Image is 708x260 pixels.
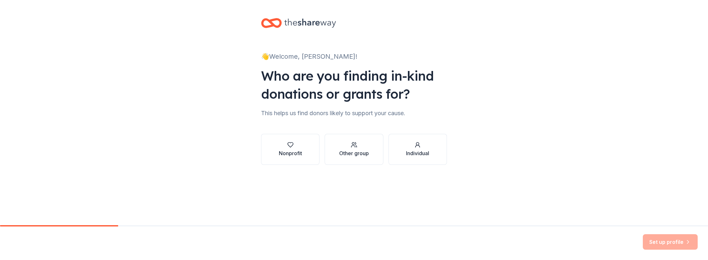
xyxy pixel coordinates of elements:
div: Nonprofit [279,149,302,157]
div: Individual [406,149,429,157]
div: 👋 Welcome, [PERSON_NAME]! [261,51,447,62]
div: Other group [339,149,369,157]
button: Other group [325,134,383,165]
div: This helps us find donors likely to support your cause. [261,108,447,118]
button: Nonprofit [261,134,319,165]
div: Who are you finding in-kind donations or grants for? [261,67,447,103]
button: Individual [389,134,447,165]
